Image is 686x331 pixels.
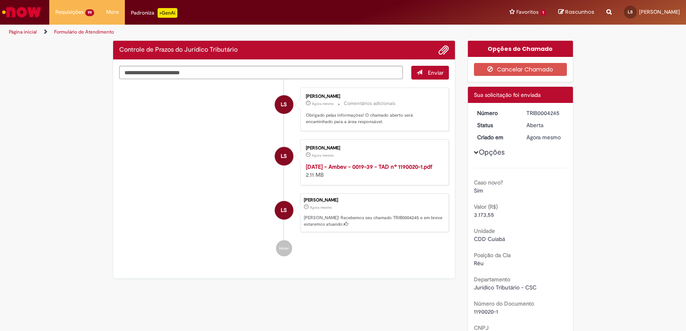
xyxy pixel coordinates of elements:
[281,147,287,166] span: LS
[468,41,573,57] div: Opções do Chamado
[119,80,449,264] ul: Histórico de tíquete
[1,4,42,20] img: ServiceNow
[306,163,432,170] a: [DATE] - Ambev - 0019-39 - TAD nº 1190020-1.pdf
[565,8,594,16] span: Rascunhos
[119,193,449,232] li: Larissa Sales
[471,109,521,117] dt: Número
[526,134,561,141] time: 27/08/2025 16:17:06
[474,284,537,291] span: Jurídico Tributário - CSC
[306,146,440,151] div: [PERSON_NAME]
[306,112,440,125] p: Obrigado pelas informações! O chamado aberto será encaminhado para a área responsável.
[474,308,498,315] span: 1190020-1
[526,133,564,141] div: 27/08/2025 16:17:06
[526,109,564,117] div: TRIB0004245
[54,29,114,35] a: Formulário de Atendimento
[310,205,332,210] span: Agora mesmo
[275,201,293,220] div: Larissa Sales
[639,8,680,15] span: [PERSON_NAME]
[474,63,567,76] button: Cancelar Chamado
[474,179,503,186] b: Caso novo?
[471,121,521,129] dt: Status
[540,9,546,16] span: 1
[516,8,539,16] span: Favoritos
[312,153,334,158] time: 27/08/2025 16:16:58
[312,101,334,106] span: Agora mesmo
[275,147,293,165] div: Larissa Sales
[411,66,449,80] button: Enviar
[474,203,498,210] b: Valor (R$)
[344,100,396,107] small: Comentários adicionais
[474,251,511,259] b: Posição da Cia
[281,201,287,220] span: LS
[306,94,440,99] div: [PERSON_NAME]
[158,8,177,18] p: +GenAi
[306,163,440,179] div: 2.11 MB
[275,95,293,114] div: Larissa Sales
[428,69,444,76] span: Enviar
[526,134,561,141] span: Agora mesmo
[474,235,505,243] span: CDD Cuiabá
[471,133,521,141] dt: Criado em
[474,227,495,235] b: Unidade
[9,29,37,35] a: Página inicial
[85,9,94,16] span: 99
[281,95,287,114] span: LS
[628,9,633,15] span: LS
[558,8,594,16] a: Rascunhos
[106,8,119,16] span: More
[474,187,483,194] span: Sim
[526,121,564,129] div: Aberta
[474,260,484,267] span: Réu
[119,66,403,80] textarea: Digite sua mensagem aqui...
[312,153,334,158] span: Agora mesmo
[474,276,510,283] b: Departamento
[304,215,444,227] p: [PERSON_NAME]! Recebemos seu chamado TRIB0004245 e em breve estaremos atuando.
[304,198,444,203] div: [PERSON_NAME]
[474,91,541,98] span: Sua solicitação foi enviada
[119,46,238,54] h2: Controle de Prazos do Jurídico Tributário Histórico de tíquete
[474,211,494,218] span: 3.173,55
[55,8,84,16] span: Requisições
[438,45,449,55] button: Adicionar anexos
[312,101,334,106] time: 27/08/2025 16:17:06
[6,25,451,40] ul: Trilhas de página
[474,300,534,307] b: Número do Documento
[310,205,332,210] time: 27/08/2025 16:17:06
[131,8,177,18] div: Padroniza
